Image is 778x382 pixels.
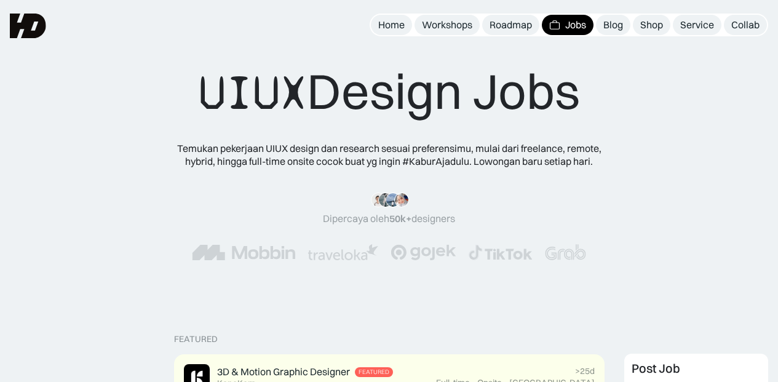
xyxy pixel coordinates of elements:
div: Temukan pekerjaan UIUX design dan research sesuai preferensimu, mulai dari freelance, remote, hyb... [168,142,611,168]
div: Design Jobs [199,62,580,122]
div: Featured [359,368,389,376]
div: Home [378,18,405,31]
div: >25d [575,366,595,376]
span: UIUX [199,63,307,122]
a: Service [673,15,721,35]
div: Blog [603,18,623,31]
a: Jobs [542,15,593,35]
div: Post Job [632,361,680,376]
a: Shop [633,15,670,35]
div: Featured [174,334,218,344]
div: Dipercaya oleh designers [323,212,455,225]
a: Roadmap [482,15,539,35]
div: Shop [640,18,663,31]
div: Collab [731,18,760,31]
a: Blog [596,15,630,35]
a: Workshops [415,15,480,35]
div: Roadmap [490,18,532,31]
span: 50k+ [389,212,411,225]
a: Collab [724,15,767,35]
a: Home [371,15,412,35]
div: 3D & Motion Graphic Designer [217,365,350,378]
div: Service [680,18,714,31]
div: Jobs [565,18,586,31]
div: Workshops [422,18,472,31]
